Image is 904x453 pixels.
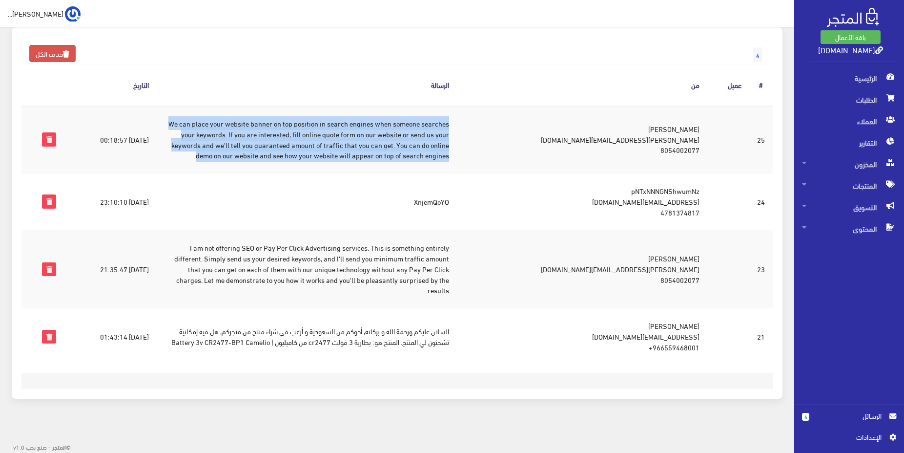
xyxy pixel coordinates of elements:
[457,230,707,308] td: [PERSON_NAME] [PERSON_NAME][EMAIL_ADDRESS][DOMAIN_NAME] 8054002077
[749,106,773,173] td: 25
[802,153,896,175] span: المخزون
[821,30,881,44] a: باقة الأعمال
[64,106,157,173] td: [DATE] 00:18:57
[457,173,707,230] td: pNTxNNNGNShwumNz [EMAIL_ADDRESS][DOMAIN_NAME] 4781374817
[802,410,896,431] a: 4 الرسائل
[802,431,896,447] a: اﻹعدادات
[64,230,157,308] td: [DATE] 21:35:47
[64,173,157,230] td: [DATE] 23:10:10
[802,110,896,132] span: العملاء
[457,65,707,106] th: من
[749,308,773,365] td: 21
[818,43,883,57] a: [DOMAIN_NAME]
[157,173,457,230] td: XnjemQoYO
[64,308,157,365] td: [DATE] 01:43:14
[12,386,49,423] iframe: Drift Widget Chat Controller
[794,132,904,153] a: التقارير
[794,153,904,175] a: المخزون
[802,67,896,89] span: الرئيسية
[802,132,896,153] span: التقارير
[827,8,879,27] img: .
[157,65,457,106] th: الرسالة
[29,45,76,62] a: حذف الكل
[749,173,773,230] td: 24
[13,441,51,452] span: - صنع بحب v1.0
[707,65,749,106] th: عميل
[157,308,457,365] td: السلان عليكم ورحمة الله و بركاته, أخوكم من السعودية و أرغب في شراء منتج من متجركم, هل فيه إمكانية...
[794,67,904,89] a: الرئيسية
[802,196,896,218] span: التسويق
[749,230,773,308] td: 23
[65,6,81,22] img: ...
[157,230,457,308] td: I am not offering SEO or Pay Per Click Advertising services. This is something entirely different...
[753,47,762,62] span: 4
[457,308,707,365] td: [PERSON_NAME] [EMAIL_ADDRESS][DOMAIN_NAME] 966559468001+
[457,106,707,173] td: [PERSON_NAME] [PERSON_NAME][EMAIL_ADDRESS][DOMAIN_NAME] 8054002077
[802,413,809,421] span: 4
[794,218,904,239] a: المحتوى
[749,65,773,106] th: #
[802,89,896,110] span: الطلبات
[794,89,904,110] a: الطلبات
[802,175,896,196] span: المنتجات
[8,6,81,22] a: ... [PERSON_NAME]...
[794,175,904,196] a: المنتجات
[794,110,904,132] a: العملاء
[817,410,882,421] span: الرسائل
[64,65,157,106] th: التاريخ
[157,106,457,173] td: We can place your website banner on top position in search engines when someone searches your key...
[802,218,896,239] span: المحتوى
[4,440,71,453] div: ©
[52,442,66,451] strong: المتجر
[810,431,881,442] span: اﻹعدادات
[8,7,63,20] span: [PERSON_NAME]...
